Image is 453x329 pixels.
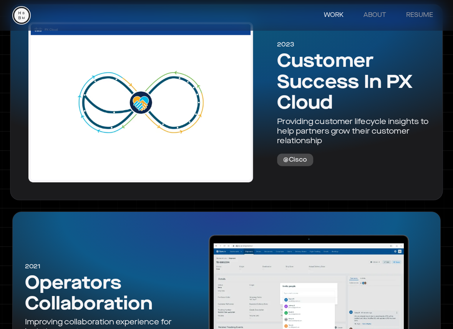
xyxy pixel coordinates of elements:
a: ABOUT [356,8,394,23]
a: RESUME [398,8,441,23]
div: 2023 [277,40,294,49]
div: Providing customer lifecycle insights to help partners grow their customer relationship [277,116,430,145]
div: @Cisco [283,155,307,164]
a: 2023Customer Success In PX CloudProviding customer lifecycle insights to help partners grow their... [10,4,443,200]
strong: Operators Collaboration [25,272,153,315]
a: home [12,6,31,25]
strong: Customer Success In PX Cloud [277,50,412,114]
div: 2021 [25,262,40,271]
a: WORK [316,8,351,23]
